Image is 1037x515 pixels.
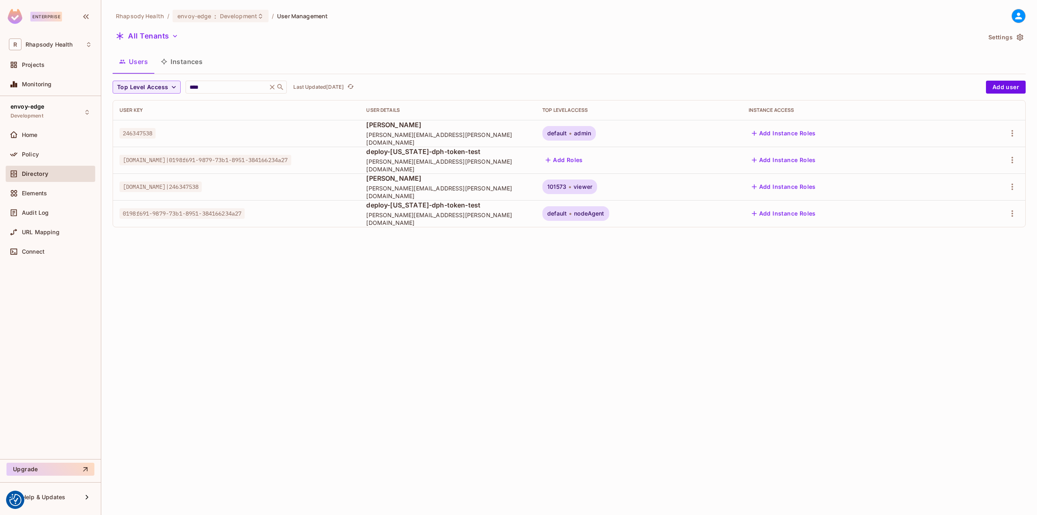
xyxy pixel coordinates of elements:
[547,184,566,190] span: 101573
[574,184,592,190] span: viewer
[9,494,21,506] img: Revisit consent button
[366,107,529,113] div: User Details
[749,107,952,113] div: Instance Access
[11,103,45,110] span: envoy-edge
[749,207,819,220] button: Add Instance Roles
[119,128,156,139] span: 246347538
[366,120,529,129] span: [PERSON_NAME]
[113,51,154,72] button: Users
[113,30,181,43] button: All Tenants
[119,155,291,165] span: [DOMAIN_NAME]|0198f691-9879-73b1-8951-384166234a27
[113,81,181,94] button: Top Level Access
[26,41,73,48] span: Workspace: Rhapsody Health
[366,211,529,227] span: [PERSON_NAME][EMAIL_ADDRESS][PERSON_NAME][DOMAIN_NAME]
[347,83,354,91] span: refresh
[220,12,257,20] span: Development
[366,158,529,173] span: [PERSON_NAME][EMAIL_ADDRESS][PERSON_NAME][DOMAIN_NAME]
[749,154,819,167] button: Add Instance Roles
[22,171,48,177] span: Directory
[22,81,52,88] span: Monitoring
[22,209,49,216] span: Audit Log
[542,154,586,167] button: Add Roles
[22,132,38,138] span: Home
[119,182,202,192] span: [DOMAIN_NAME]|246347538
[154,51,209,72] button: Instances
[119,107,353,113] div: User Key
[117,82,168,92] span: Top Level Access
[22,62,45,68] span: Projects
[366,201,529,209] span: deploy-[US_STATE]-dph-token-test
[366,184,529,200] span: [PERSON_NAME][EMAIL_ADDRESS][PERSON_NAME][DOMAIN_NAME]
[986,81,1026,94] button: Add user
[116,12,164,20] span: the active workspace
[8,9,22,24] img: SReyMgAAAABJRU5ErkJggg==
[366,174,529,183] span: [PERSON_NAME]
[167,12,169,20] li: /
[9,38,21,50] span: R
[272,12,274,20] li: /
[574,130,591,137] span: admin
[22,248,45,255] span: Connect
[30,12,62,21] div: Enterprise
[277,12,328,20] span: User Management
[547,130,567,137] span: default
[11,113,43,119] span: Development
[293,84,344,90] p: Last Updated [DATE]
[22,190,47,197] span: Elements
[22,151,39,158] span: Policy
[749,180,819,193] button: Add Instance Roles
[22,494,65,500] span: Help & Updates
[344,82,355,92] span: Click to refresh data
[749,127,819,140] button: Add Instance Roles
[177,12,211,20] span: envoy-edge
[547,210,567,217] span: default
[9,494,21,506] button: Consent Preferences
[985,31,1026,44] button: Settings
[119,208,245,219] span: 0198f691-9879-73b1-8951-384166234a27
[346,82,355,92] button: refresh
[574,210,604,217] span: nodeAgent
[6,463,94,476] button: Upgrade
[366,131,529,146] span: [PERSON_NAME][EMAIL_ADDRESS][PERSON_NAME][DOMAIN_NAME]
[542,107,735,113] div: Top Level Access
[366,147,529,156] span: deploy-[US_STATE]-dph-token-test
[22,229,60,235] span: URL Mapping
[214,13,217,19] span: :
